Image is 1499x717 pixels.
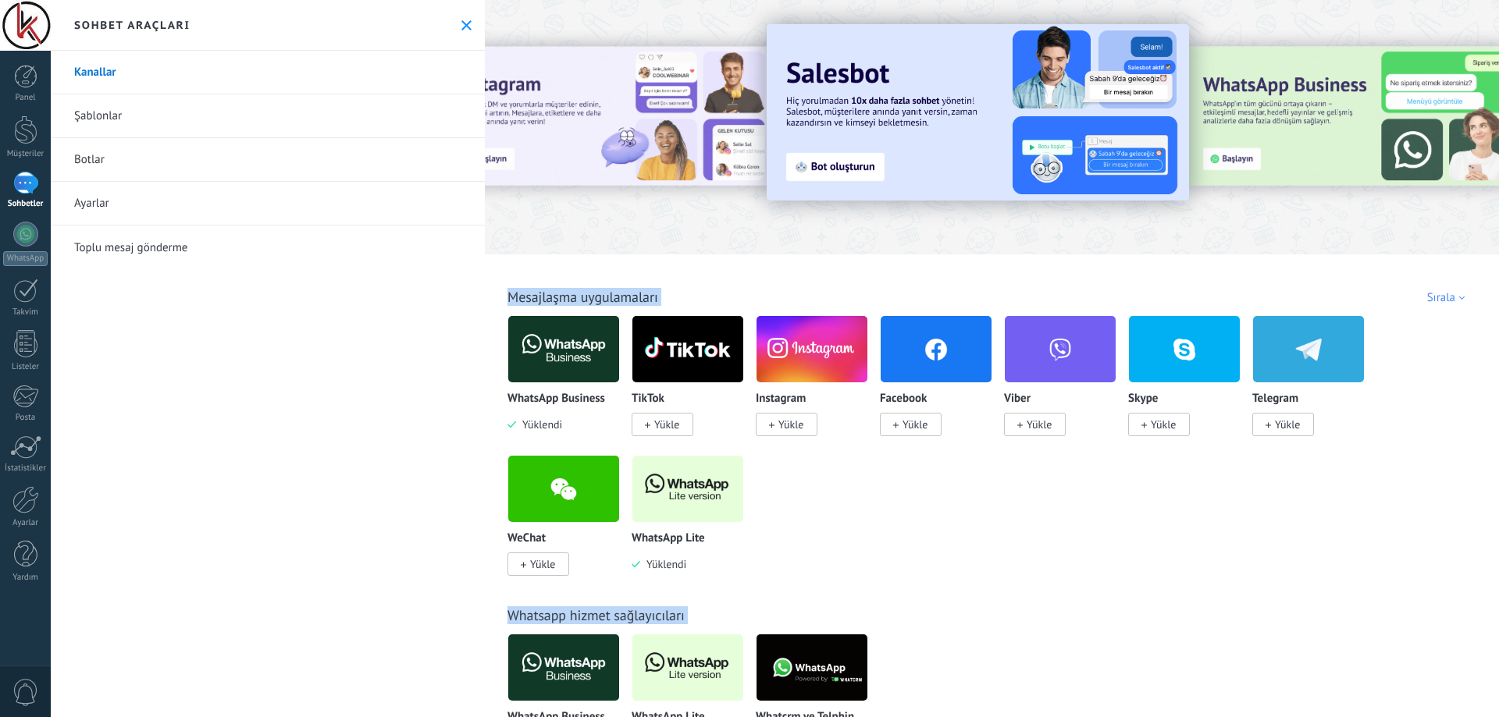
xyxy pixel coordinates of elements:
[632,630,743,705] img: logo_main.png
[51,94,485,138] a: Şablonlar
[903,417,928,431] span: Yükle
[1252,315,1376,455] div: Telegram
[3,93,48,103] div: Panel
[756,315,880,455] div: Instagram
[508,451,619,527] img: wechat.png
[51,182,485,225] a: Ayarlar
[507,315,632,455] div: WhatsApp Business
[632,455,756,595] div: WhatsApp Lite
[3,251,48,266] div: WhatsApp
[508,630,619,705] img: logo_main.png
[640,557,686,571] span: Yüklendi
[632,311,743,387] img: logo_main.png
[1151,417,1176,431] span: Yükle
[3,463,48,474] div: İstatistikler
[507,532,546,545] p: WeChat
[632,451,743,527] img: logo_main.png
[756,392,806,406] p: Instagram
[654,417,679,431] span: Yükle
[74,18,190,32] h2: Sohbet araçları
[1005,311,1116,387] img: viber.png
[1252,392,1298,406] p: Telegram
[632,392,664,406] p: TikTok
[507,392,605,406] p: WhatsApp Business
[757,630,867,705] img: logo_main.png
[1275,417,1300,431] span: Yükle
[1027,417,1052,431] span: Yükle
[51,225,485,269] a: Toplu mesaj gönderme
[3,149,48,159] div: Müşteriler
[880,315,1004,455] div: Facebook
[3,573,48,583] div: Yardım
[507,606,685,624] a: Whatsapp hizmet sağlayıcıları
[1253,311,1364,387] img: telegram.png
[1128,315,1252,455] div: Skype
[507,455,632,595] div: WeChat
[51,51,485,94] a: Kanallar
[441,47,774,186] img: Slide 1
[3,518,48,528] div: Ayarlar
[881,311,992,387] img: facebook.png
[51,138,485,182] a: Botlar
[778,417,803,431] span: Yükle
[3,362,48,372] div: Listeler
[1129,311,1240,387] img: skype.png
[3,307,48,318] div: Takvim
[1128,392,1158,406] p: Skype
[880,392,927,406] p: Facebook
[516,417,562,431] span: Yüklendi
[3,199,48,209] div: Sohbetler
[508,311,619,387] img: logo_main.png
[530,557,555,571] span: Yükle
[632,315,756,455] div: TikTok
[1427,290,1470,305] div: Sırala
[767,24,1189,201] img: Slide 2
[632,532,705,545] p: WhatsApp Lite
[757,311,867,387] img: instagram.png
[1004,315,1128,455] div: Viber
[3,413,48,423] div: Posta
[1004,392,1031,406] p: Viber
